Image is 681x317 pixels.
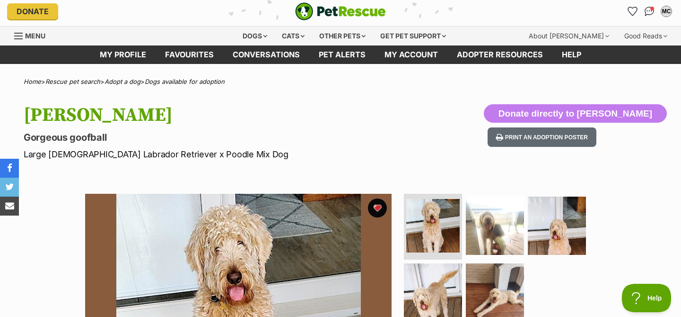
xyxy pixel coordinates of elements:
p: Large [DEMOGRAPHIC_DATA] Labrador Retriever x Poodle Mix Dog [24,148,415,161]
a: My profile [90,45,156,64]
a: Adopt a dog [105,78,140,85]
div: Get pet support [374,27,453,45]
button: favourite [368,199,387,217]
img: Photo of Marshall Uffelman [528,197,586,255]
iframe: Help Scout Beacon - Open [622,284,672,312]
a: Menu [14,27,52,44]
a: Favourites [625,4,640,19]
button: Print an adoption poster [488,127,596,147]
img: logo-e224e6f780fb5917bec1dbf3a21bbac754714ae5b6737aabdf751b685950b380.svg [295,2,386,20]
div: MC [662,7,671,16]
h1: [PERSON_NAME] [24,104,415,126]
a: Dogs available for adoption [145,78,225,85]
a: Conversations [642,4,657,19]
a: Help [552,45,591,64]
div: Good Reads [618,27,674,45]
a: Favourites [156,45,223,64]
div: Dogs [236,27,274,45]
a: Pet alerts [309,45,375,64]
ul: Account quick links [625,4,674,19]
img: Photo of Marshall Uffelman [466,197,524,255]
div: About [PERSON_NAME] [522,27,616,45]
a: Donate [7,3,58,19]
div: Other pets [313,27,372,45]
a: conversations [223,45,309,64]
button: My account [659,4,674,19]
button: Donate directly to [PERSON_NAME] [484,104,667,123]
span: Menu [25,32,45,40]
p: Gorgeous goofball [24,131,415,144]
a: Rescue pet search [45,78,100,85]
a: Adopter resources [447,45,552,64]
img: Photo of Marshall Uffelman [406,199,460,253]
a: Home [24,78,41,85]
img: chat-41dd97257d64d25036548639549fe6c8038ab92f7586957e7f3b1b290dea8141.svg [645,7,655,16]
a: PetRescue [295,2,386,20]
div: Cats [275,27,311,45]
a: My account [375,45,447,64]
